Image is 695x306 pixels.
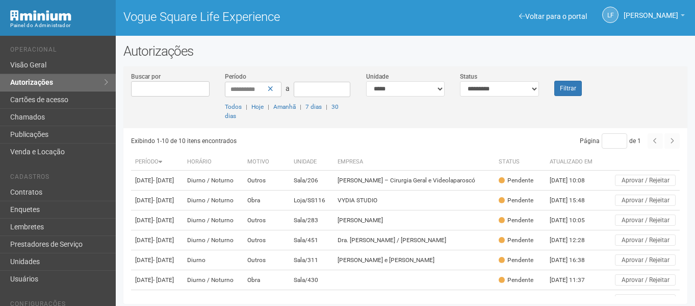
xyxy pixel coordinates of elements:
[243,270,290,290] td: Obra
[123,10,398,23] h1: Vogue Square Life Experience
[10,173,108,184] li: Cadastros
[153,296,174,303] span: - [DATE]
[615,254,676,266] button: Aprovar / Rejeitar
[333,171,495,191] td: [PERSON_NAME] – Cirurgia Geral e Videolaparoscó
[333,250,495,270] td: [PERSON_NAME] e [PERSON_NAME]
[251,103,264,110] a: Hoje
[153,177,174,184] span: - [DATE]
[290,270,333,290] td: Sala/430
[183,191,243,210] td: Diurno / Noturno
[131,133,405,149] div: Exibindo 1-10 de 10 itens encontrados
[131,171,183,191] td: [DATE]
[495,154,546,171] th: Status
[225,72,246,81] label: Período
[519,12,587,20] a: Voltar para o portal
[333,230,495,250] td: Dra. [PERSON_NAME] / [PERSON_NAME]
[243,154,290,171] th: Motivo
[333,210,495,230] td: [PERSON_NAME]
[290,210,333,230] td: Sala/283
[499,216,533,225] div: Pendente
[546,191,602,210] td: [DATE] 15:48
[602,7,619,23] a: LF
[333,154,495,171] th: Empresa
[131,72,161,81] label: Buscar por
[268,103,269,110] span: |
[624,2,678,19] span: Letícia Florim
[615,175,676,186] button: Aprovar / Rejeitar
[183,171,243,191] td: Diurno / Noturno
[183,210,243,230] td: Diurno / Noturno
[131,250,183,270] td: [DATE]
[131,154,183,171] th: Período
[554,81,582,96] button: Filtrar
[326,103,327,110] span: |
[580,137,641,145] span: Página de 1
[131,210,183,230] td: [DATE]
[243,230,290,250] td: Outros
[243,210,290,230] td: Outros
[615,274,676,286] button: Aprovar / Rejeitar
[499,196,533,205] div: Pendente
[273,103,296,110] a: Amanhã
[286,84,290,92] span: a
[546,250,602,270] td: [DATE] 16:38
[153,217,174,224] span: - [DATE]
[546,210,602,230] td: [DATE] 10:05
[546,270,602,290] td: [DATE] 11:37
[153,237,174,244] span: - [DATE]
[290,154,333,171] th: Unidade
[131,270,183,290] td: [DATE]
[183,154,243,171] th: Horário
[225,103,242,110] a: Todos
[305,103,322,110] a: 7 dias
[499,276,533,285] div: Pendente
[246,103,247,110] span: |
[546,154,602,171] th: Atualizado em
[460,72,477,81] label: Status
[300,103,301,110] span: |
[615,195,676,206] button: Aprovar / Rejeitar
[499,236,533,245] div: Pendente
[153,276,174,284] span: - [DATE]
[123,43,687,59] h2: Autorizações
[131,191,183,210] td: [DATE]
[10,21,108,30] div: Painel do Administrador
[243,171,290,191] td: Outros
[333,191,495,210] td: VYDIA STUDIO
[131,230,183,250] td: [DATE]
[290,230,333,250] td: Sala/451
[546,171,602,191] td: [DATE] 10:08
[290,191,333,210] td: Loja/SS116
[183,230,243,250] td: Diurno / Noturno
[499,256,533,265] div: Pendente
[243,250,290,270] td: Outros
[366,72,389,81] label: Unidade
[615,215,676,226] button: Aprovar / Rejeitar
[546,230,602,250] td: [DATE] 12:28
[10,46,108,57] li: Operacional
[153,197,174,204] span: - [DATE]
[183,270,243,290] td: Diurno / Noturno
[290,171,333,191] td: Sala/206
[153,256,174,264] span: - [DATE]
[615,234,676,246] button: Aprovar / Rejeitar
[243,191,290,210] td: Obra
[183,250,243,270] td: Diurno
[624,13,685,21] a: [PERSON_NAME]
[290,250,333,270] td: Sala/311
[499,296,533,304] div: Pendente
[10,10,71,21] img: Minium
[499,176,533,185] div: Pendente
[615,294,676,305] button: Aprovar / Rejeitar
